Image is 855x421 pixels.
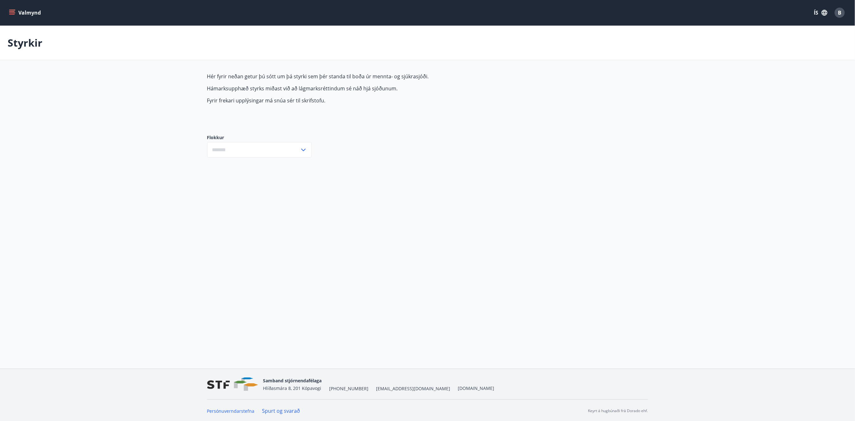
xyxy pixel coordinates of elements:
[263,385,322,391] span: Hlíðasmára 8, 201 Kópavogi
[8,36,42,50] p: Styrkir
[207,408,255,414] a: Persónuverndarstefna
[376,385,450,392] span: [EMAIL_ADDRESS][DOMAIN_NAME]
[458,385,494,391] a: [DOMAIN_NAME]
[207,134,312,141] label: Flokkur
[8,7,43,18] button: menu
[207,378,258,391] img: vjCaq2fThgY3EUYqSgpjEiBg6WP39ov69hlhuPVN.png
[832,5,847,20] button: B
[262,407,300,414] a: Spurt og svarað
[329,385,369,392] span: [PHONE_NUMBER]
[207,97,506,104] p: Fyrir frekari upplýsingar má snúa sér til skrifstofu.
[207,85,506,92] p: Hámarksupphæð styrks miðast við að lágmarksréttindum sé náð hjá sjóðunum.
[811,7,831,18] button: ÍS
[588,408,648,414] p: Keyrt á hugbúnaði frá Dorado ehf.
[207,73,506,80] p: Hér fyrir neðan getur þú sótt um þá styrki sem þér standa til boða úr mennta- og sjúkrasjóði.
[263,378,322,384] span: Samband stjórnendafélaga
[838,9,842,16] span: B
